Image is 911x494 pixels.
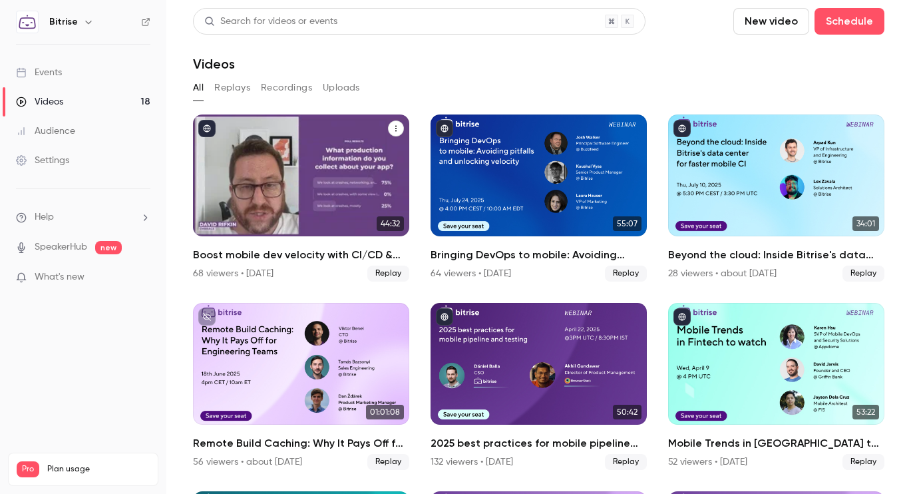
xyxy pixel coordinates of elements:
h2: Beyond the cloud: Inside Bitrise's data center for faster mobile CI [668,247,884,263]
button: All [193,77,204,99]
span: Replay [605,266,647,282]
h1: Videos [193,56,235,72]
button: published [673,120,691,137]
button: published [436,120,453,137]
span: Help [35,210,54,224]
span: Plan usage [47,464,150,475]
button: published [198,120,216,137]
h2: Mobile Trends in [GEOGRAPHIC_DATA] to watch [668,435,884,451]
span: new [95,241,122,254]
a: 50:422025 best practices for mobile pipeline and testing132 viewers • [DATE]Replay [431,303,647,470]
h2: Bringing DevOps to mobile: Avoiding pitfalls and unlocking velocity [431,247,647,263]
li: help-dropdown-opener [16,210,150,224]
a: 53:22Mobile Trends in [GEOGRAPHIC_DATA] to watch52 viewers • [DATE]Replay [668,303,884,470]
div: 68 viewers • [DATE] [193,267,273,280]
button: published [436,308,453,326]
button: Schedule [815,8,884,35]
li: Bringing DevOps to mobile: Avoiding pitfalls and unlocking velocity [431,115,647,282]
span: 50:42 [613,405,641,419]
div: 28 viewers • about [DATE] [668,267,777,280]
div: Search for videos or events [204,15,337,29]
h2: Remote Build Caching: Why It Pays Off for Engineering Teams [193,435,409,451]
h2: Boost mobile dev velocity with CI/CD & observability best practices [193,247,409,263]
a: SpeakerHub [35,240,87,254]
span: 53:22 [852,405,879,419]
div: Events [16,66,62,79]
span: Replay [367,266,409,282]
span: What's new [35,270,85,284]
div: Audience [16,124,75,138]
div: 64 viewers • [DATE] [431,267,511,280]
span: 44:32 [377,216,404,231]
img: Bitrise [17,11,38,33]
span: Replay [842,454,884,470]
button: Replays [214,77,250,99]
button: Recordings [261,77,312,99]
section: Videos [193,8,884,486]
a: 55:07Bringing DevOps to mobile: Avoiding pitfalls and unlocking velocity64 viewers • [DATE]Replay [431,115,647,282]
a: 01:01:08Remote Build Caching: Why It Pays Off for Engineering Teams56 viewers • about [DATE]Replay [193,303,409,470]
li: Mobile Trends in Fintech to watch [668,303,884,470]
span: Pro [17,461,39,477]
li: Boost mobile dev velocity with CI/CD & observability best practices [193,115,409,282]
span: Replay [605,454,647,470]
span: 01:01:08 [366,405,404,419]
div: 56 viewers • about [DATE] [193,455,302,469]
button: Uploads [323,77,360,99]
a: 44:32Boost mobile dev velocity with CI/CD & observability best practices68 viewers • [DATE]Replay [193,115,409,282]
div: 132 viewers • [DATE] [431,455,513,469]
h6: Bitrise [49,15,78,29]
div: Settings [16,154,69,167]
button: published [673,308,691,326]
li: Beyond the cloud: Inside Bitrise's data center for faster mobile CI [668,115,884,282]
span: 34:01 [852,216,879,231]
li: 2025 best practices for mobile pipeline and testing [431,303,647,470]
li: Remote Build Caching: Why It Pays Off for Engineering Teams [193,303,409,470]
button: New video [733,8,809,35]
div: 52 viewers • [DATE] [668,455,747,469]
span: Replay [842,266,884,282]
button: unpublished [198,308,216,326]
span: 55:07 [613,216,641,231]
a: 34:01Beyond the cloud: Inside Bitrise's data center for faster mobile CI28 viewers • about [DATE]... [668,115,884,282]
h2: 2025 best practices for mobile pipeline and testing [431,435,647,451]
div: Videos [16,95,63,109]
span: Replay [367,454,409,470]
